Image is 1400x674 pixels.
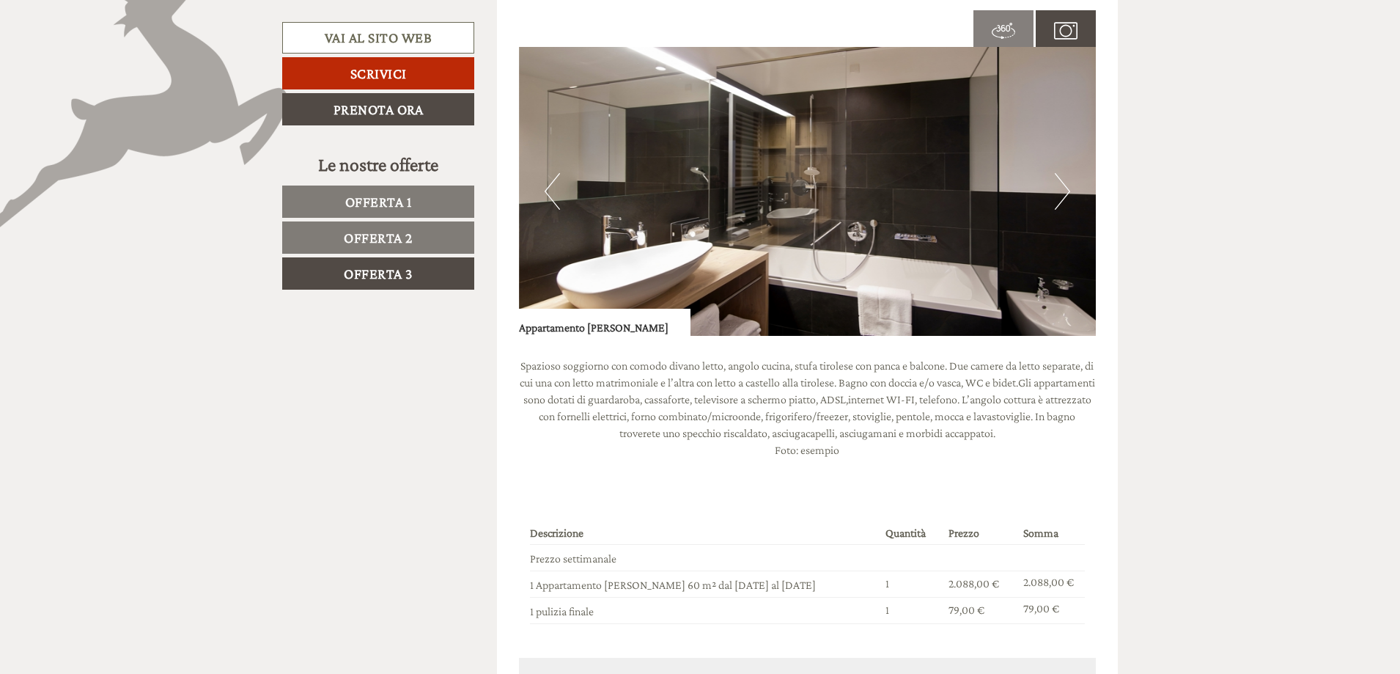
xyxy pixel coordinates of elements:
[1055,173,1070,210] button: Next
[519,47,1097,336] img: image
[22,43,195,54] div: Zin Senfter Residence
[880,522,942,545] th: Quantità
[880,598,942,624] td: 1
[344,265,413,282] span: Offerta 3
[282,93,474,125] a: Prenota ora
[880,571,942,598] td: 1
[282,57,474,89] a: Scrivici
[282,22,474,54] a: Vai al sito web
[496,380,578,412] button: Invia
[948,577,999,590] span: 2.088,00 €
[345,194,412,210] span: Offerta 1
[992,19,1015,43] img: 360-grad.svg
[282,151,474,178] div: Le nostre offerte
[545,173,560,210] button: Previous
[1017,522,1085,545] th: Somma
[948,604,984,616] span: 79,00 €
[1017,598,1085,624] td: 79,00 €
[530,598,880,624] td: 1 pulizia finale
[530,571,880,598] td: 1 Appartamento [PERSON_NAME] 60 m² dal [DATE] al [DATE]
[1054,19,1077,43] img: camera.svg
[344,230,413,246] span: Offerta 2
[258,11,320,36] div: giovedì
[11,40,202,84] div: Buon giorno, come possiamo aiutarla?
[22,71,195,81] small: 15:10
[943,522,1017,545] th: Prezzo
[519,309,690,337] div: Appartamento [PERSON_NAME]
[530,522,880,545] th: Descrizione
[519,358,1097,458] p: Spazioso soggiorno con comodo divano letto, angolo cucina, stufa tirolese con panca e balcone. Du...
[1017,571,1085,598] td: 2.088,00 €
[530,545,880,571] td: Prezzo settimanale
